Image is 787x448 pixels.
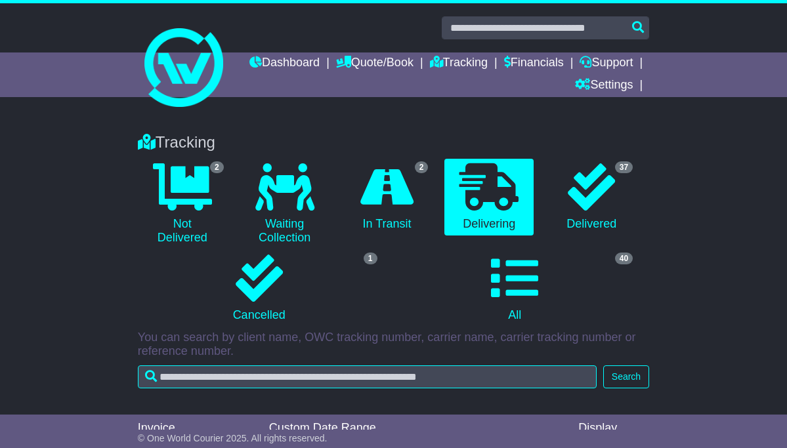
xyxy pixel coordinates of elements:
[138,433,328,443] span: © One World Courier 2025. All rights reserved.
[336,52,414,75] a: Quote/Book
[603,365,649,388] button: Search
[240,159,330,250] a: Waiting Collection
[138,159,227,250] a: 2 Not Delivered
[444,159,534,236] a: Delivering
[343,159,432,236] a: 2 In Transit
[364,253,377,264] span: 1
[580,52,633,75] a: Support
[138,331,649,359] p: You can search by client name, OWC tracking number, carrier name, carrier tracking number or refe...
[504,52,564,75] a: Financials
[249,52,320,75] a: Dashboard
[138,421,256,436] div: Invoice
[575,75,633,97] a: Settings
[547,159,636,236] a: 37 Delivered
[394,250,637,327] a: 40 All
[615,161,633,173] span: 37
[131,133,656,152] div: Tracking
[210,161,224,173] span: 2
[138,250,381,327] a: 1 Cancelled
[415,161,429,173] span: 2
[615,253,633,264] span: 40
[578,421,649,436] div: Display
[269,421,431,436] div: Custom Date Range
[430,52,488,75] a: Tracking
